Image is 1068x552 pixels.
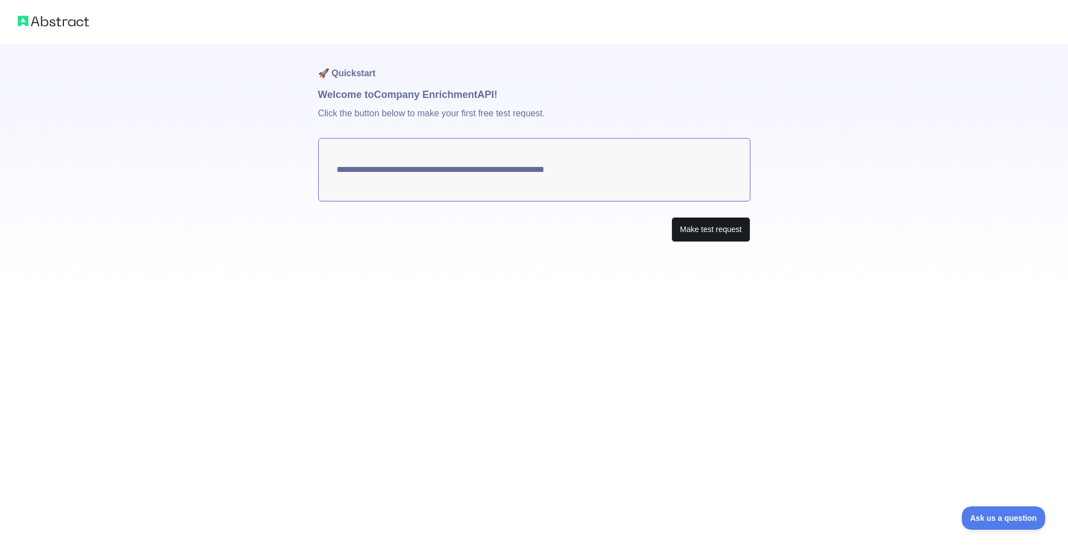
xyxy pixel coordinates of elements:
[318,45,750,87] h1: 🚀 Quickstart
[18,13,89,29] img: Abstract logo
[318,102,750,138] p: Click the button below to make your first free test request.
[671,217,750,242] button: Make test request
[318,87,750,102] h1: Welcome to Company Enrichment API!
[962,506,1046,530] iframe: Toggle Customer Support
